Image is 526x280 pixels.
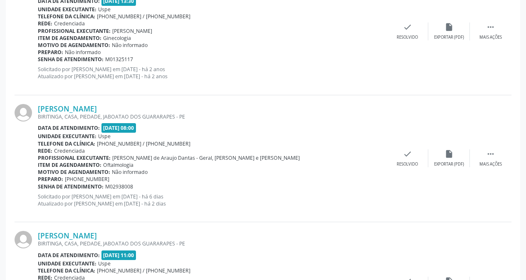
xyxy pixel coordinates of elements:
div: Exportar (PDF) [434,35,464,40]
i: check [403,149,412,159]
span: [PHONE_NUMBER] / [PHONE_NUMBER] [97,13,190,20]
span: M01325117 [105,56,133,63]
span: Não informado [112,42,148,49]
i:  [486,22,495,32]
b: Preparo: [38,49,63,56]
b: Senha de atendimento: [38,183,104,190]
b: Data de atendimento: [38,252,100,259]
span: Ginecologia [103,35,131,42]
img: img [15,231,32,248]
div: Mais ações [479,161,502,167]
span: [PHONE_NUMBER] / [PHONE_NUMBER] [97,267,190,274]
p: Solicitado por [PERSON_NAME] em [DATE] - há 6 dias Atualizado por [PERSON_NAME] em [DATE] - há 2 ... [38,193,387,207]
p: Solicitado por [PERSON_NAME] em [DATE] - há 2 anos Atualizado por [PERSON_NAME] em [DATE] - há 2 ... [38,66,387,80]
b: Motivo de agendamento: [38,168,110,176]
b: Item de agendamento: [38,161,101,168]
div: Exportar (PDF) [434,161,464,167]
span: Não informado [112,168,148,176]
i: insert_drive_file [445,149,454,159]
span: Credenciada [54,147,85,154]
b: Telefone da clínica: [38,13,95,20]
span: Não informado [65,49,101,56]
span: [DATE] 11:00 [101,250,136,260]
span: [PHONE_NUMBER] / [PHONE_NUMBER] [97,140,190,147]
span: [PHONE_NUMBER] [65,176,109,183]
div: Resolvido [397,35,418,40]
a: [PERSON_NAME] [38,231,97,240]
span: Uspe [98,260,111,267]
span: [PERSON_NAME] [112,27,152,35]
span: [PERSON_NAME] de Araujo Dantas - Geral, [PERSON_NAME] e [PERSON_NAME] [112,154,300,161]
b: Rede: [38,20,52,27]
b: Preparo: [38,176,63,183]
b: Profissional executante: [38,154,111,161]
b: Motivo de agendamento: [38,42,110,49]
img: img [15,104,32,121]
b: Profissional executante: [38,27,111,35]
div: Mais ações [479,35,502,40]
i: insert_drive_file [445,22,454,32]
div: Resolvido [397,161,418,167]
b: Senha de atendimento: [38,56,104,63]
b: Item de agendamento: [38,35,101,42]
span: Oftalmologia [103,161,133,168]
i:  [486,149,495,159]
i: check [403,22,412,32]
span: M02938008 [105,183,133,190]
b: Telefone da clínica: [38,267,95,274]
div: BIRITINGA, CASA, PIEDADE, JABOATAO DOS GUARARAPES - PE [38,113,387,120]
b: Unidade executante: [38,6,96,13]
span: Credenciada [54,20,85,27]
b: Unidade executante: [38,133,96,140]
b: Telefone da clínica: [38,140,95,147]
a: [PERSON_NAME] [38,104,97,113]
span: Uspe [98,6,111,13]
div: BIRITINGA, CASA, PIEDADE, JABOATAO DOS GUARARAPES - PE [38,240,387,247]
span: [DATE] 08:00 [101,123,136,133]
b: Data de atendimento: [38,124,100,131]
b: Unidade executante: [38,260,96,267]
span: Uspe [98,133,111,140]
b: Rede: [38,147,52,154]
